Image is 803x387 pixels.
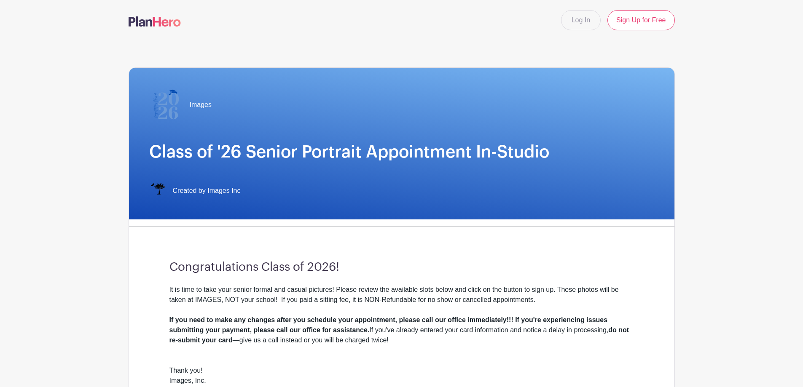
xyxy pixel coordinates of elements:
div: Thank you! [169,366,634,376]
h1: Class of '26 Senior Portrait Appointment In-Studio [149,142,654,162]
h3: Congratulations Class of 2026! [169,260,634,275]
img: logo-507f7623f17ff9eddc593b1ce0a138ce2505c220e1c5a4e2b4648c50719b7d32.svg [129,16,181,27]
strong: do not re-submit your card [169,326,629,344]
strong: If you need to make any changes after you schedule your appointment, please call our office immed... [169,316,608,334]
div: It is time to take your senior formal and casual pictures! Please review the available slots belo... [169,285,634,305]
img: 2026%20logo%20(2).png [149,88,183,122]
span: Created by Images Inc [173,186,241,196]
div: If you've already entered your card information and notice a delay in processing, —give us a call... [169,315,634,345]
a: Sign Up for Free [607,10,674,30]
img: IMAGES%20logo%20transparenT%20PNG%20s.png [149,182,166,199]
a: Log In [561,10,601,30]
span: Images [190,100,212,110]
